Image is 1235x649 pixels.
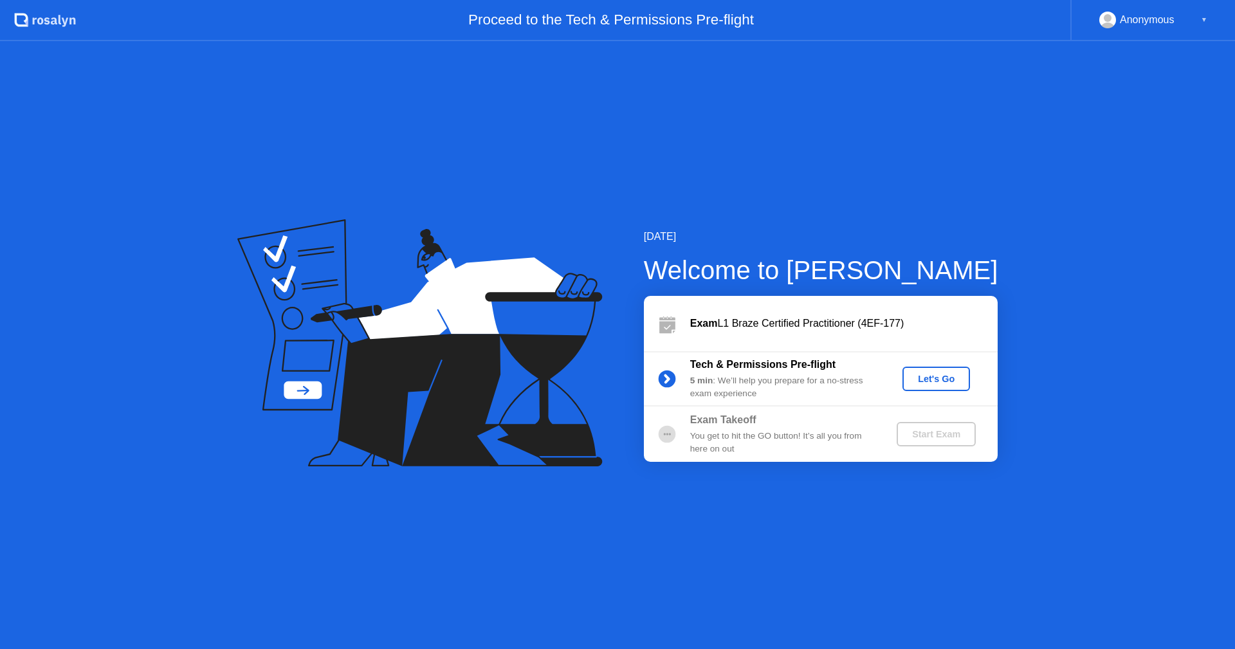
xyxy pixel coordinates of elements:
div: Anonymous [1120,12,1175,28]
div: [DATE] [644,229,998,244]
div: Start Exam [902,429,971,439]
b: Tech & Permissions Pre-flight [690,359,836,370]
button: Let's Go [902,367,970,391]
b: Exam [690,318,718,329]
div: ▼ [1201,12,1207,28]
div: You get to hit the GO button! It’s all you from here on out [690,430,875,456]
div: L1 Braze Certified Practitioner (4EF-177) [690,316,998,331]
div: Let's Go [908,374,965,384]
b: Exam Takeoff [690,414,756,425]
div: : We’ll help you prepare for a no-stress exam experience [690,374,875,401]
button: Start Exam [897,422,976,446]
div: Welcome to [PERSON_NAME] [644,251,998,289]
b: 5 min [690,376,713,385]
